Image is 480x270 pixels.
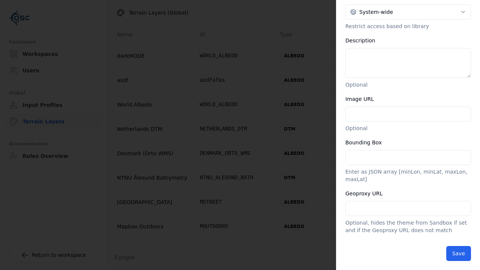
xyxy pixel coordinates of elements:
p: Restrict access based on library [345,22,471,30]
label: Description [345,37,375,43]
p: Optional [345,81,471,88]
label: Geoproxy URL [345,190,382,196]
p: Optional [345,124,471,132]
p: Optional, hides the theme from Sandbox if set and if the Geoproxy URL does not match [345,219,471,234]
button: Save [446,246,471,261]
label: Bounding Box [345,139,382,145]
p: Enter as JSON array [minLon, minLat, maxLon, maxLat] [345,168,471,183]
label: Image URL [345,96,374,102]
